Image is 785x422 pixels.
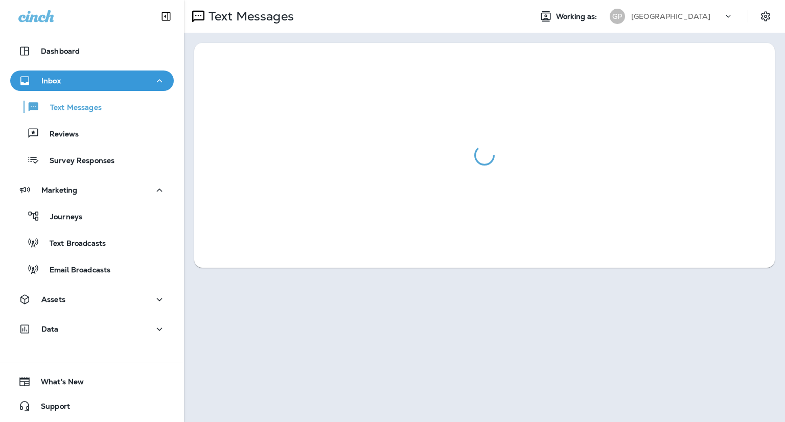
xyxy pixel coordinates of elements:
[152,6,180,27] button: Collapse Sidebar
[41,47,80,55] p: Dashboard
[10,123,174,144] button: Reviews
[10,371,174,392] button: What's New
[204,9,294,24] p: Text Messages
[41,77,61,85] p: Inbox
[10,289,174,310] button: Assets
[10,96,174,118] button: Text Messages
[610,9,625,24] div: GP
[10,41,174,61] button: Dashboard
[10,205,174,227] button: Journeys
[756,7,775,26] button: Settings
[40,213,82,222] p: Journeys
[39,156,114,166] p: Survey Responses
[41,186,77,194] p: Marketing
[556,12,599,21] span: Working as:
[10,319,174,339] button: Data
[10,149,174,171] button: Survey Responses
[10,396,174,416] button: Support
[39,266,110,275] p: Email Broadcasts
[10,232,174,253] button: Text Broadcasts
[41,295,65,303] p: Assets
[39,130,79,139] p: Reviews
[10,259,174,280] button: Email Broadcasts
[10,71,174,91] button: Inbox
[31,378,84,390] span: What's New
[10,180,174,200] button: Marketing
[40,103,102,113] p: Text Messages
[41,325,59,333] p: Data
[39,239,106,249] p: Text Broadcasts
[631,12,710,20] p: [GEOGRAPHIC_DATA]
[31,402,70,414] span: Support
